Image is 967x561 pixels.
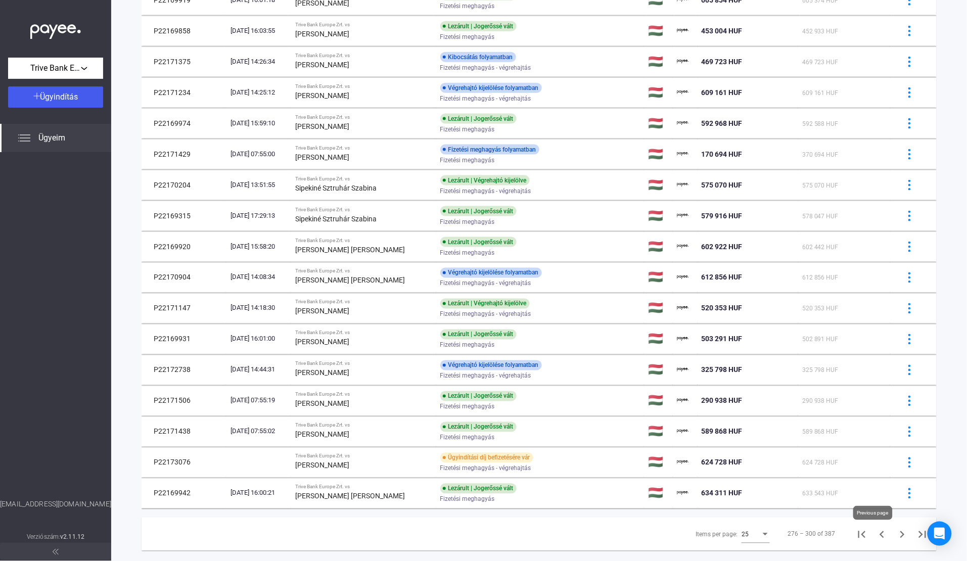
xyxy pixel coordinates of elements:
[802,274,839,282] span: 612 856 HUF
[440,154,495,166] span: Fizetési meghagyás
[644,77,673,108] td: 🇭🇺
[295,307,349,315] strong: [PERSON_NAME]
[440,247,495,259] span: Fizetési meghagyás
[142,447,226,478] td: P22173076
[53,549,59,555] img: arrow-double-left-grey.svg
[677,395,689,407] img: payee-logo
[142,355,226,385] td: P22172738
[677,56,689,68] img: payee-logo
[295,423,432,429] div: Trive Bank Europe Zrt. vs
[295,330,432,336] div: Trive Bank Europe Zrt. vs
[702,366,743,374] span: 325 798 HUF
[853,506,893,520] div: Previous page
[231,365,287,375] div: [DATE] 14:44:31
[644,231,673,262] td: 🇭🇺
[440,339,495,351] span: Fizetési meghagyás
[899,82,920,103] button: more-blue
[802,305,839,312] span: 520 353 HUF
[295,215,377,223] strong: Sipekiné Sztruhár Szabina
[677,210,689,222] img: payee-logo
[892,524,912,544] button: Next page
[644,139,673,169] td: 🇭🇺
[644,478,673,508] td: 🇭🇺
[644,355,673,385] td: 🇭🇺
[802,151,839,158] span: 370 694 HUF
[899,390,920,411] button: more-blue
[231,26,287,36] div: [DATE] 16:03:55
[440,330,517,340] div: Lezárult | Jogerőssé vált
[702,397,743,405] span: 290 938 HUF
[802,367,839,374] span: 325 798 HUF
[295,207,432,213] div: Trive Bank Europe Zrt. vs
[696,529,738,541] div: Items per page:
[677,302,689,314] img: payee-logo
[702,88,743,97] span: 609 161 HUF
[644,447,673,478] td: 🇭🇺
[231,87,287,98] div: [DATE] 14:25:12
[904,396,915,406] img: more-blue
[904,457,915,468] img: more-blue
[142,108,226,138] td: P22169974
[742,528,770,540] mat-select: Items per page:
[899,174,920,196] button: more-blue
[788,528,836,540] div: 276 – 300 of 387
[231,180,287,190] div: [DATE] 13:51:55
[295,22,432,28] div: Trive Bank Europe Zrt. vs
[644,201,673,231] td: 🇭🇺
[702,335,743,343] span: 503 291 HUF
[644,324,673,354] td: 🇭🇺
[231,396,287,406] div: [DATE] 07:55:19
[899,51,920,72] button: more-blue
[142,324,226,354] td: P22169931
[677,117,689,129] img: payee-logo
[802,336,839,343] span: 502 891 HUF
[295,431,349,439] strong: [PERSON_NAME]
[440,422,517,432] div: Lezárult | Jogerőssé vált
[295,114,432,120] div: Trive Bank Europe Zrt. vs
[702,273,743,282] span: 612 856 HUF
[440,237,517,247] div: Lezárult | Jogerőssé vált
[440,308,531,320] span: Fizetési meghagyás - végrehajtás
[802,490,839,497] span: 633 543 HUF
[295,400,349,408] strong: [PERSON_NAME]
[899,236,920,257] button: more-blue
[295,453,432,459] div: Trive Bank Europe Zrt. vs
[899,452,920,473] button: more-blue
[904,180,915,191] img: more-blue
[802,28,839,35] span: 452 933 HUF
[440,216,495,228] span: Fizetési meghagyás
[899,144,920,165] button: more-blue
[440,123,495,135] span: Fizetési meghagyás
[702,243,743,251] span: 602 922 HUF
[295,361,432,367] div: Trive Bank Europe Zrt. vs
[231,57,287,67] div: [DATE] 14:26:34
[904,26,915,36] img: more-blue
[677,148,689,160] img: payee-logo
[904,272,915,283] img: more-blue
[904,149,915,160] img: more-blue
[295,145,432,151] div: Trive Bank Europe Zrt. vs
[142,46,226,77] td: P22171375
[8,58,103,79] button: Trive Bank Europe Zrt.
[904,87,915,98] img: more-blue
[677,179,689,191] img: payee-logo
[702,428,743,436] span: 589 868 HUF
[231,149,287,159] div: [DATE] 07:55:00
[702,212,743,220] span: 579 916 HUF
[677,456,689,469] img: payee-logo
[802,213,839,220] span: 578 047 HUF
[231,427,287,437] div: [DATE] 07:55:02
[295,83,432,89] div: Trive Bank Europe Zrt. vs
[904,488,915,499] img: more-blue
[142,416,226,447] td: P22171438
[60,533,84,540] strong: v2.11.12
[644,46,673,77] td: 🇭🇺
[899,298,920,319] button: more-blue
[33,92,40,100] img: plus-white.svg
[295,246,405,254] strong: [PERSON_NAME] [PERSON_NAME]
[38,132,65,144] span: Ügyeim
[899,483,920,504] button: more-blue
[231,118,287,128] div: [DATE] 15:59:10
[295,369,349,377] strong: [PERSON_NAME]
[142,16,226,46] td: P22169858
